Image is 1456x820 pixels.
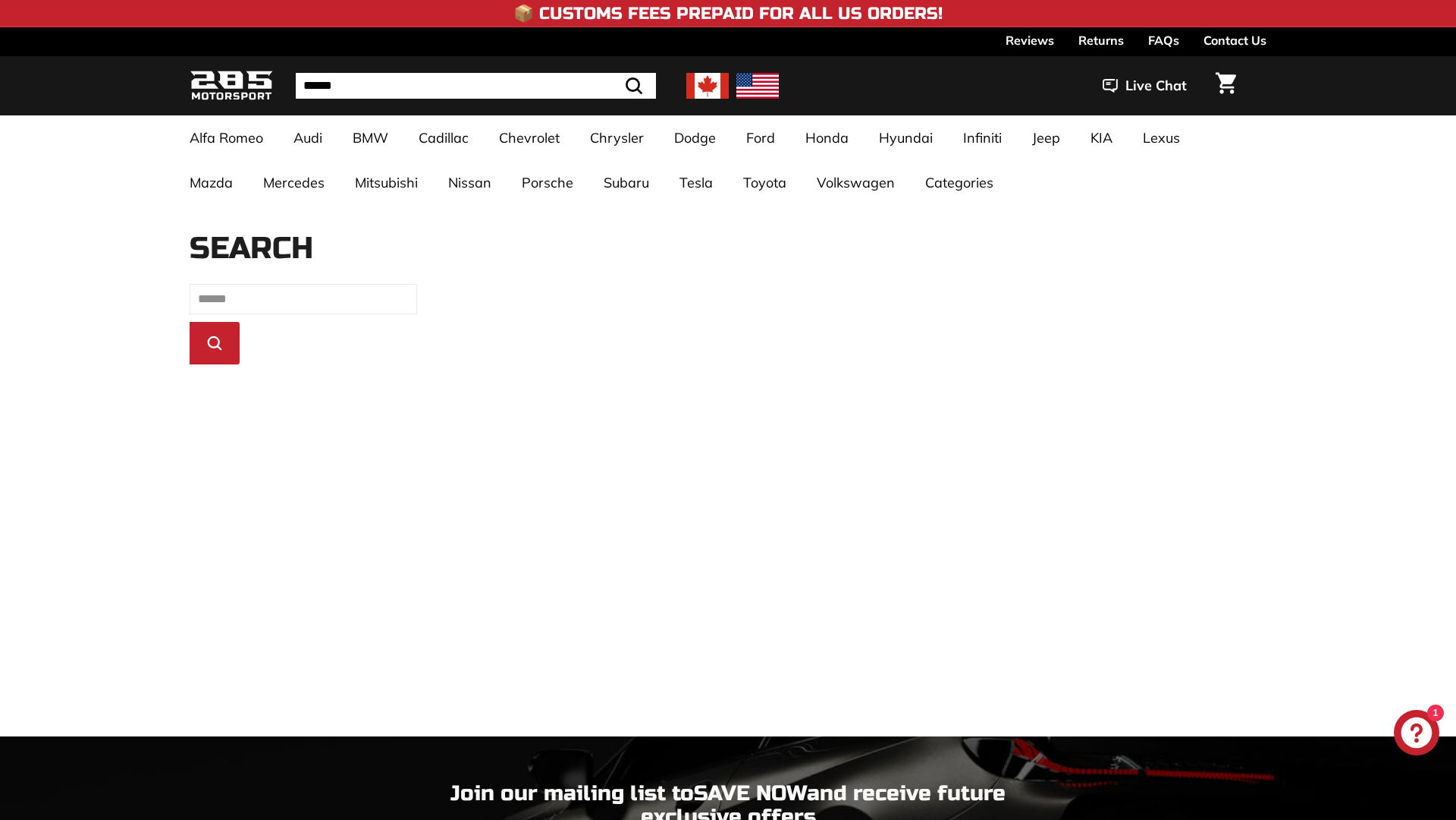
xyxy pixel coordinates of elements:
a: Subaru [588,160,664,205]
a: Contact Us [1203,27,1266,53]
input: Search [296,73,656,99]
span: Live Chat [1125,76,1187,96]
img: Logo_285_Motorsport_areodynamics_components [190,68,273,104]
a: Dodge [659,115,731,160]
a: Ford [731,115,790,160]
a: KIA [1075,115,1128,160]
a: Audi [278,115,337,160]
a: Categories [910,160,1009,205]
a: Hyundai [864,115,948,160]
strong: SAVE NOW [694,781,807,806]
button: Live Chat [1083,67,1207,105]
h4: 📦 Customs Fees Prepaid for All US Orders! [513,5,943,23]
input: Search [190,284,417,314]
a: Porsche [507,160,588,205]
a: Toyota [728,160,802,205]
a: Jeep [1017,115,1075,160]
a: Chevrolet [484,115,575,160]
a: Lexus [1128,115,1195,160]
a: Mercedes [248,160,340,205]
a: Mazda [174,160,248,205]
a: Volkswagen [802,160,910,205]
a: Cadillac [403,115,484,160]
a: Alfa Romeo [174,115,278,160]
inbox-online-store-chat: Shopify online store chat [1389,710,1444,759]
a: FAQs [1148,27,1179,53]
a: Mitsubishi [340,160,433,205]
h1: Search [190,232,1266,265]
a: Nissan [433,160,507,205]
a: Infiniti [948,115,1017,160]
a: Honda [790,115,864,160]
a: BMW [337,115,403,160]
a: Tesla [664,160,728,205]
a: Reviews [1006,27,1054,53]
a: Chrysler [575,115,659,160]
a: Returns [1078,27,1124,53]
a: Cart [1207,60,1245,112]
